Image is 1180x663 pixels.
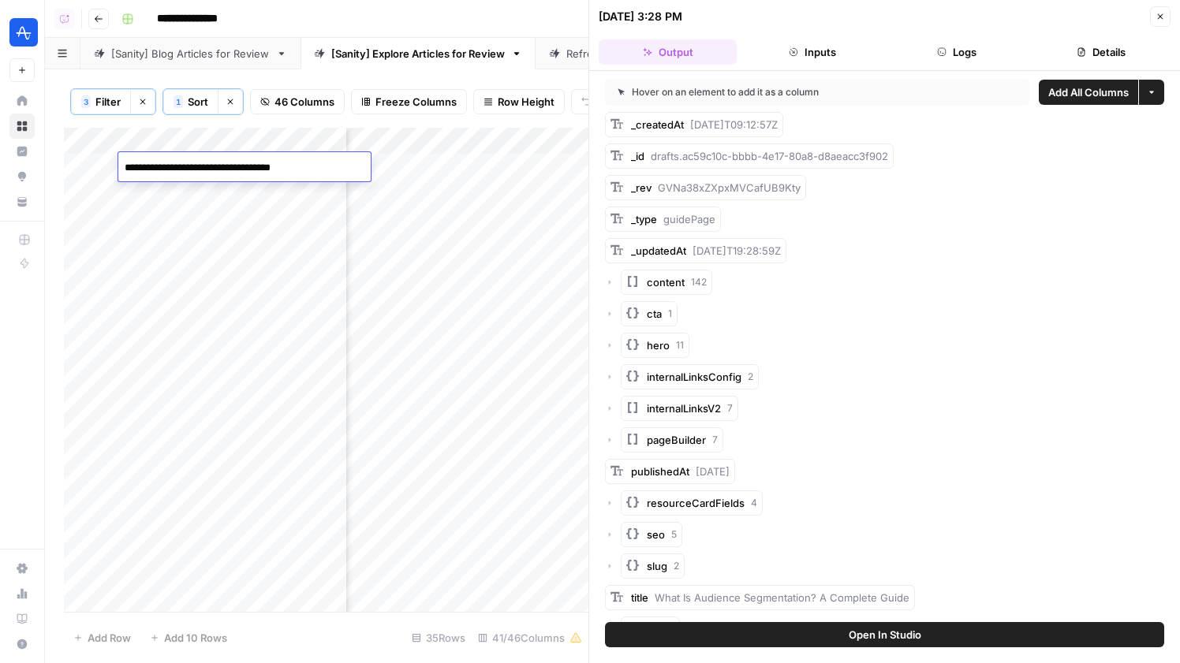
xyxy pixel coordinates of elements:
span: 3 [84,95,88,108]
button: 46 Columns [250,89,345,114]
span: 4 [751,496,757,510]
button: 1Sort [163,89,218,114]
a: Usage [9,581,35,606]
span: 1 [176,95,181,108]
a: Opportunities [9,164,35,189]
span: _createdAt [631,118,684,131]
button: toc3 [621,616,680,642]
span: What Is Audience Segmentation? A Complete Guide [655,591,909,604]
span: slug [647,558,667,574]
span: Add All Columns [1048,84,1129,100]
a: Your Data [9,189,35,214]
div: [DATE] 3:28 PM [599,9,682,24]
span: resourceCardFields [647,495,745,511]
button: Add All Columns [1039,80,1138,105]
span: Filter [95,94,121,110]
button: Output [599,39,737,65]
a: Refresh Articles - No Rewrites [536,38,745,69]
span: toc [647,621,663,637]
a: Browse [9,114,35,139]
span: drafts.ac59c10c-bbbb-4e17-80a8-d8aeacc3f902 [651,150,888,162]
button: resourceCardFields4 [621,490,763,516]
span: 1 [668,307,672,321]
a: Insights [9,139,35,164]
button: content142 [621,270,712,295]
button: internalLinksV27 [621,396,738,421]
button: Details [1032,39,1171,65]
button: seo5 [621,522,682,547]
span: seo [647,527,665,542]
span: Open In Studio [849,627,921,643]
span: [DATE]T09:12:57Z [690,118,778,131]
button: internalLinksConfig2 [621,364,759,389]
span: Sort [188,94,208,110]
button: Row Height [473,89,565,114]
button: 3Filter [71,89,130,114]
a: [Sanity] Explore Articles for Review [301,38,536,69]
span: _rev [631,181,652,194]
div: 1 [174,95,183,108]
div: 35 Rows [405,625,472,650]
span: _updatedAt [631,244,686,257]
span: [DATE] [696,465,730,478]
div: [Sanity] Blog Articles for Review [111,46,270,61]
button: Open In Studio [605,622,1164,647]
span: cta [647,306,662,322]
span: _id [631,150,644,162]
button: Add 10 Rows [140,625,237,650]
img: Amplitude Logo [9,18,38,47]
span: Add 10 Rows [164,630,227,646]
button: Logs [888,39,1026,65]
span: content [647,274,685,290]
div: Refresh Articles - No Rewrites [566,46,715,61]
span: Row Height [498,94,555,110]
div: 41/46 Columns [472,625,588,650]
span: _type [631,213,657,225]
button: pageBuilder7 [621,427,723,453]
span: 11 [676,338,684,352]
span: internalLinksConfig [647,369,741,385]
span: title [631,591,648,604]
span: 5 [671,527,677,542]
div: 3 [81,95,91,108]
span: 46 Columns [274,94,334,110]
span: [DATE]T19:28:59Z [693,244,781,257]
span: Add Row [88,630,131,646]
button: Workspace: Amplitude [9,13,35,52]
a: Settings [9,556,35,581]
button: Freeze Columns [351,89,467,114]
span: internalLinksV2 [647,400,721,416]
button: cta1 [621,301,678,326]
span: pageBuilder [647,432,706,448]
span: 7 [712,433,718,447]
button: Add Row [64,625,140,650]
span: 142 [691,275,707,289]
button: hero11 [621,333,689,358]
button: Help + Support [9,631,35,657]
a: Home [9,88,35,114]
span: publishedAt [631,465,689,478]
a: [Sanity] Blog Articles for Review [80,38,301,69]
span: Freeze Columns [375,94,457,110]
span: guidePage [663,213,715,225]
span: 2 [674,559,679,573]
span: hero [647,337,670,353]
div: Hover on an element to add it as a column [618,85,918,99]
button: Inputs [743,39,881,65]
button: slug2 [621,553,685,579]
span: 2 [748,370,753,384]
div: [Sanity] Explore Articles for Review [331,46,505,61]
span: 7 [727,401,733,415]
span: GVNa38xZXpxMVCafUB9Kty [658,181,801,194]
a: Learning Hub [9,606,35,631]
